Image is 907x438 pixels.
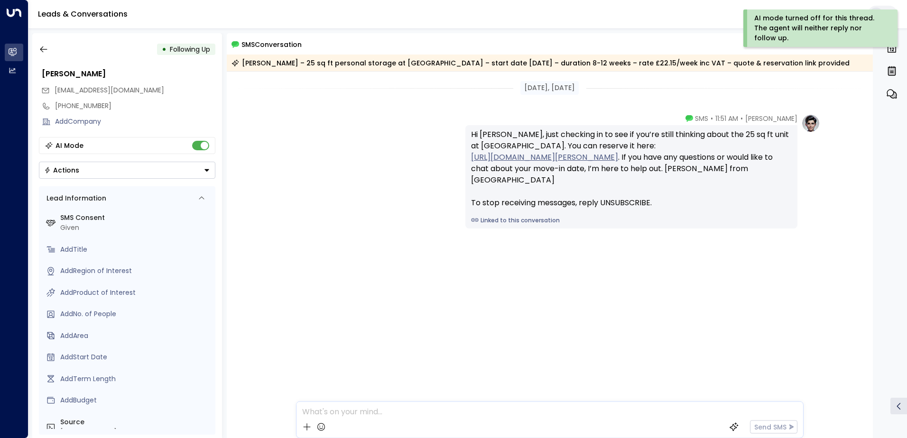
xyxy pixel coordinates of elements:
[56,141,83,150] div: AI Mode
[695,114,708,123] span: SMS
[801,114,820,133] img: profile-logo.png
[745,114,797,123] span: [PERSON_NAME]
[740,114,743,123] span: •
[60,374,212,384] div: AddTerm Length
[162,41,167,58] div: •
[39,162,215,179] div: Button group with a nested menu
[60,331,212,341] div: AddArea
[231,58,850,68] div: [PERSON_NAME] – 25 sq ft personal storage at [GEOGRAPHIC_DATA] – start date [DATE] – duration 8-1...
[60,352,212,362] div: AddStart Date
[60,395,212,405] div: AddBudget
[60,213,212,223] label: SMS Consent
[241,39,302,50] span: SMS Conversation
[715,114,738,123] span: 11:51 AM
[170,45,210,54] span: Following Up
[754,13,885,43] div: AI mode turned off for this thread. The agent will neither reply nor follow up.
[60,417,212,427] label: Source
[55,85,164,95] span: juliahgmason@gmail.com
[60,427,212,437] div: [PHONE_NUMBER]
[471,129,792,209] div: Hi [PERSON_NAME], just checking in to see if you’re still thinking about the 25 sq ft unit at [GE...
[711,114,713,123] span: •
[42,68,215,80] div: [PERSON_NAME]
[55,117,215,127] div: AddCompany
[471,152,618,163] a: [URL][DOMAIN_NAME][PERSON_NAME]
[60,223,212,233] div: Given
[60,266,212,276] div: AddRegion of Interest
[60,245,212,255] div: AddTitle
[55,85,164,95] span: [EMAIL_ADDRESS][DOMAIN_NAME]
[60,309,212,319] div: AddNo. of People
[43,193,106,203] div: Lead Information
[44,166,79,174] div: Actions
[471,216,792,225] a: Linked to this conversation
[520,81,579,95] div: [DATE], [DATE]
[55,101,215,111] div: [PHONE_NUMBER]
[60,288,212,298] div: AddProduct of Interest
[39,162,215,179] button: Actions
[38,9,128,19] a: Leads & Conversations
